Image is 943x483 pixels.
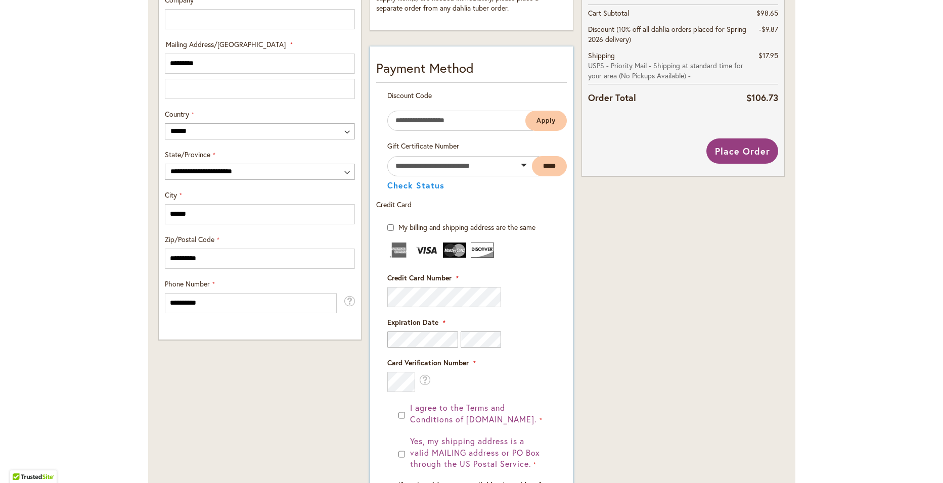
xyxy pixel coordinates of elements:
th: Cart Subtotal [588,5,746,21]
span: Mailing Address/[GEOGRAPHIC_DATA] [166,39,286,49]
img: Visa [415,243,438,258]
span: Phone Number [165,279,210,288]
span: I agree to the Terms and Conditions of [DOMAIN_NAME]. [410,402,536,424]
span: Discount Code [387,90,432,100]
span: $98.65 [756,8,778,18]
span: Credit Card [376,200,412,209]
span: State/Province [165,150,210,159]
button: Apply [525,111,567,131]
span: Country [165,109,189,119]
iframe: Launch Accessibility Center [8,447,36,475]
span: Apply [536,116,556,125]
span: Place Order [715,145,770,157]
button: Place Order [706,138,779,164]
span: Yes, my shipping address is a valid MAILING address or PO Box through the US Postal Service. [410,436,540,469]
span: Gift Certificate Number [387,141,459,151]
button: Check Status [387,181,444,189]
img: Discover [471,243,494,258]
span: Card Verification Number [387,358,469,367]
span: Expiration Date [387,317,438,327]
span: Zip/Postal Code [165,234,214,244]
img: American Express [387,243,411,258]
span: Discount (10% off all dahlia orders placed for Spring 2026 delivery) [588,24,746,44]
span: Shipping [588,51,615,60]
strong: Order Total [588,90,636,105]
span: $106.73 [746,91,778,104]
span: Credit Card Number [387,273,452,282]
span: USPS - Priority Mail - Shipping at standard time for your area (No Pickups Available) - [588,61,746,81]
div: Payment Method [376,59,566,83]
span: City [165,190,177,200]
img: MasterCard [443,243,466,258]
span: $17.95 [758,51,778,60]
span: My billing and shipping address are the same [398,222,535,232]
span: -$9.87 [759,24,778,34]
